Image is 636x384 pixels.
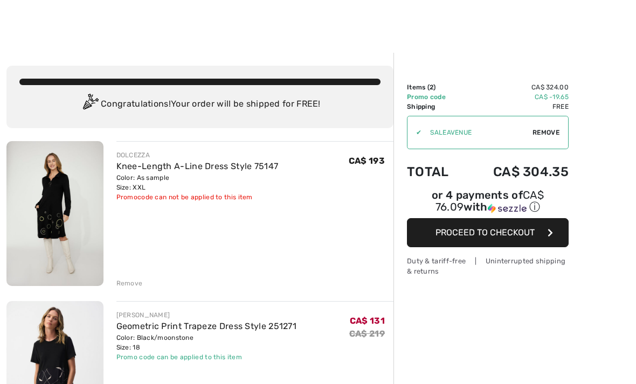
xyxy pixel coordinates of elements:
[407,218,569,247] button: Proceed to Checkout
[465,92,569,102] td: CA$ -19.65
[488,204,527,213] img: Sezzle
[116,161,279,171] a: Knee-Length A-Line Dress Style 75147
[407,102,465,111] td: Shipping
[116,173,279,192] div: Color: As sample Size: XXL
[407,128,421,137] div: ✔
[435,227,535,238] span: Proceed to Checkout
[465,82,569,92] td: CA$ 324.00
[116,333,297,352] div: Color: Black/moonstone Size: 18
[116,352,297,362] div: Promo code can be applied to this item
[465,153,569,190] td: CA$ 304.35
[349,156,385,166] span: CA$ 193
[407,190,569,214] div: or 4 payments of with
[407,190,569,218] div: or 4 payments ofCA$ 76.09withSezzle Click to learn more about Sezzle
[435,188,544,213] span: CA$ 76.09
[79,94,101,115] img: Congratulation2.svg
[116,278,143,288] div: Remove
[465,102,569,111] td: Free
[116,192,279,202] div: Promocode can not be applied to this item
[533,128,559,137] span: Remove
[430,83,433,91] span: 2
[407,82,465,92] td: Items ( )
[407,153,465,190] td: Total
[407,92,465,102] td: Promo code
[6,141,103,286] img: Knee-Length A-Line Dress Style 75147
[349,329,385,339] s: CA$ 219
[116,310,297,320] div: [PERSON_NAME]
[116,150,279,160] div: DOLCEZZA
[350,316,385,326] span: CA$ 131
[421,116,533,149] input: Promo code
[19,94,381,115] div: Congratulations! Your order will be shipped for FREE!
[116,321,297,331] a: Geometric Print Trapeze Dress Style 251271
[407,256,569,276] div: Duty & tariff-free | Uninterrupted shipping & returns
